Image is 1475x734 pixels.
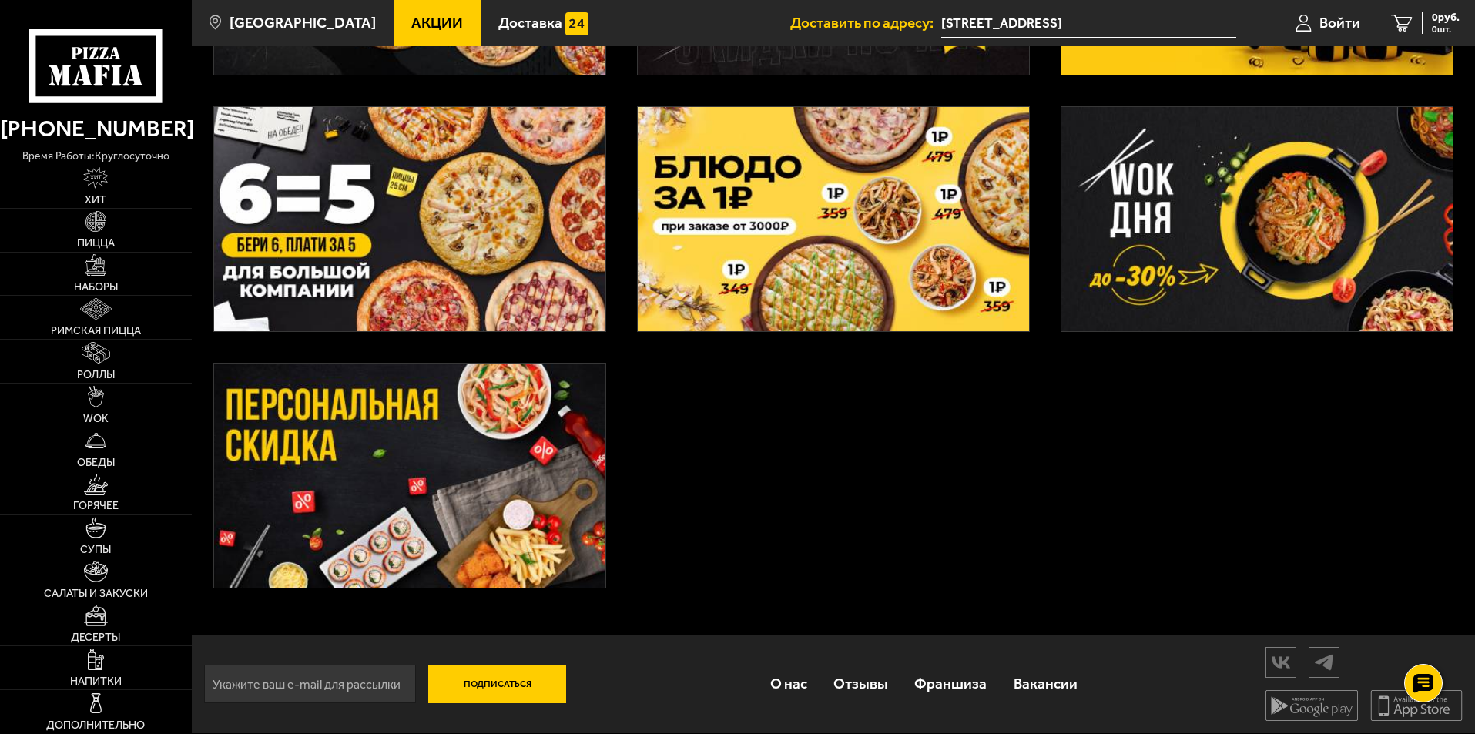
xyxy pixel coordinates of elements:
span: Санкт-Петербург, набережная Обводного канала, 24 [941,9,1236,38]
img: 15daf4d41897b9f0e9f617042186c801.svg [565,12,588,35]
span: Наборы [74,282,118,293]
span: [GEOGRAPHIC_DATA] [230,15,376,30]
span: Доставить по адресу: [790,15,941,30]
span: Дополнительно [46,720,145,731]
button: Подписаться [428,665,567,703]
span: Напитки [70,676,122,687]
a: О нас [756,659,820,709]
span: 0 шт. [1432,25,1460,34]
span: Доставка [498,15,562,30]
img: vk [1266,649,1296,675]
span: Роллы [77,370,115,380]
span: Горячее [73,501,119,511]
a: Вакансии [1001,659,1091,709]
img: tg [1309,649,1339,675]
span: Обеды [77,457,115,468]
a: Франшиза [901,659,1000,709]
span: Акции [411,15,463,30]
input: Укажите ваш e-mail для рассылки [204,665,416,703]
a: Отзывы [820,659,901,709]
span: Салаты и закуски [44,588,148,599]
span: Римская пицца [51,326,141,337]
span: WOK [83,414,109,424]
span: Пицца [77,238,115,249]
span: Супы [80,545,111,555]
span: 0 руб. [1432,12,1460,23]
span: Десерты [71,632,120,643]
span: Хит [85,195,106,206]
span: Войти [1319,15,1360,30]
input: Ваш адрес доставки [941,9,1236,38]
